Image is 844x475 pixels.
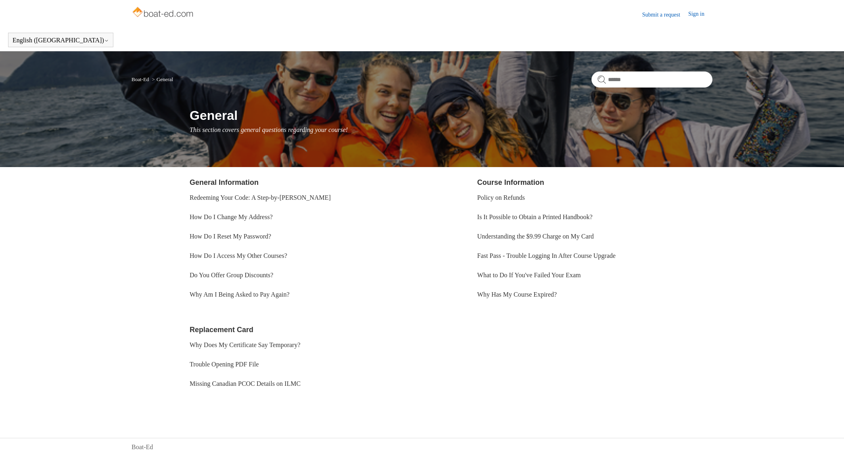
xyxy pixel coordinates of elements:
[190,361,259,368] a: Trouble Opening PDF File
[477,178,544,186] a: Course Information
[817,448,838,469] div: Live chat
[132,76,149,82] a: Boat-Ed
[190,272,273,278] a: Do You Offer Group Discounts?
[190,326,253,334] a: Replacement Card
[190,213,273,220] a: How Do I Change My Address?
[642,10,688,19] a: Submit a request
[150,76,173,82] li: General
[477,272,581,278] a: What to Do If You've Failed Your Exam
[132,5,196,21] img: Boat-Ed Help Center home page
[477,291,557,298] a: Why Has My Course Expired?
[190,194,331,201] a: Redeeming Your Code: A Step-by-[PERSON_NAME]
[688,10,712,19] a: Sign in
[132,76,150,82] li: Boat-Ed
[591,71,712,88] input: Search
[132,442,153,452] a: Boat-Ed
[190,291,290,298] a: Why Am I Being Asked to Pay Again?
[190,380,301,387] a: Missing Canadian PCOC Details on ILMC
[477,252,616,259] a: Fast Pass - Trouble Logging In After Course Upgrade
[190,252,287,259] a: How Do I Access My Other Courses?
[190,178,259,186] a: General Information
[190,341,301,348] a: Why Does My Certificate Say Temporary?
[190,106,712,125] h1: General
[477,233,594,240] a: Understanding the $9.99 Charge on My Card
[190,233,271,240] a: How Do I Reset My Password?
[13,37,109,44] button: English ([GEOGRAPHIC_DATA])
[477,213,593,220] a: Is It Possible to Obtain a Printed Handbook?
[190,125,712,135] p: This section covers general questions regarding your course!
[477,194,525,201] a: Policy on Refunds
